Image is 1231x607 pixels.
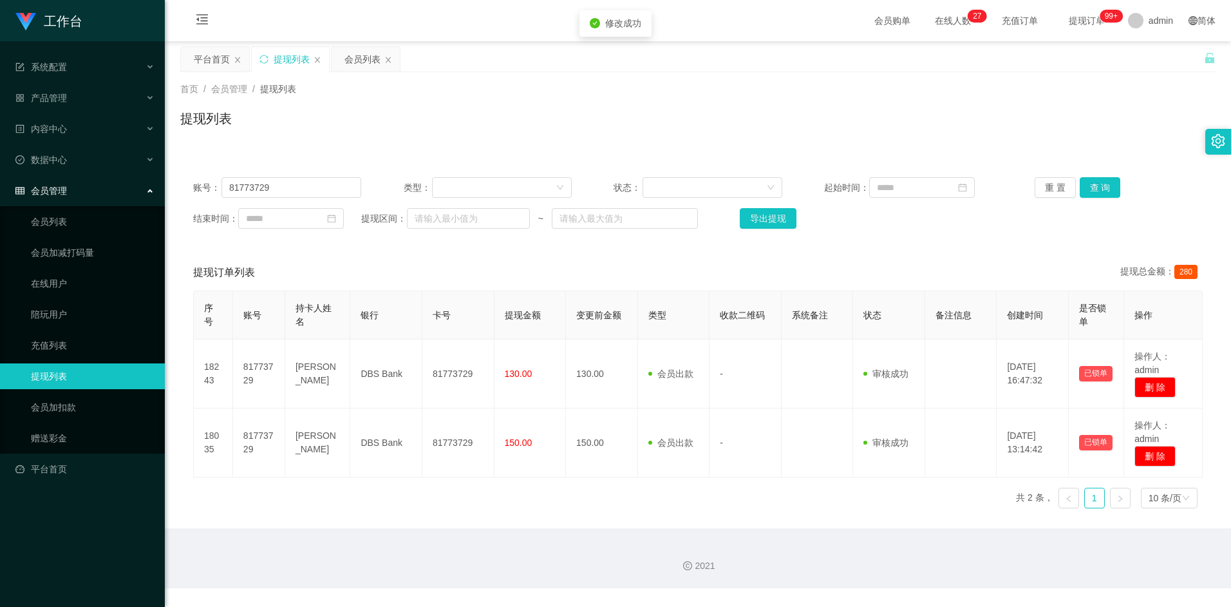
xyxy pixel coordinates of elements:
[1016,488,1053,508] li: 共 2 条，
[792,310,828,320] span: 系统备注
[31,240,155,265] a: 会员加减打码量
[935,310,972,320] span: 备注信息
[958,183,967,192] i: 图标: calendar
[1100,10,1123,23] sup: 998
[260,84,296,94] span: 提现列表
[928,16,977,25] span: 在线人数
[1149,488,1181,508] div: 10 条/页
[422,340,494,409] td: 81773729
[1174,265,1198,279] span: 280
[344,47,381,72] div: 会员列表
[1079,366,1113,381] button: 已锁单
[15,186,67,196] span: 会员管理
[720,369,723,379] span: -
[314,56,321,64] i: 图标: close
[505,310,541,320] span: 提现金额
[1189,16,1198,25] i: 图标: global
[1065,495,1073,503] i: 图标: left
[15,186,24,195] i: 图标: table
[1058,488,1079,508] li: 上一页
[194,340,233,409] td: 18243
[648,438,693,448] span: 会员出款
[1116,495,1124,503] i: 图标: right
[285,409,350,477] td: [PERSON_NAME]
[361,212,406,226] span: 提现区间：
[1110,488,1131,508] li: 下一页
[1079,303,1106,327] span: 是否锁单
[15,63,24,72] i: 图标: form
[648,369,693,379] span: 会员出款
[968,10,986,23] sup: 27
[384,56,392,64] i: 图标: close
[15,15,82,26] a: 工作台
[505,369,532,379] span: 130.00
[15,456,155,482] a: 图标: dashboard平台首页
[1134,377,1176,398] button: 删 除
[1204,52,1216,64] i: 图标: unlock
[767,184,775,193] i: 图标: down
[590,18,600,28] i: icon: check-circle
[15,13,36,31] img: logo.9652507e.png
[505,438,532,448] span: 150.00
[605,18,641,28] span: 修改成功
[720,438,723,448] span: -
[234,56,241,64] i: 图标: close
[1080,177,1121,198] button: 查 询
[44,1,82,42] h1: 工作台
[180,84,198,94] span: 首页
[566,409,638,477] td: 150.00
[863,310,881,320] span: 状态
[233,340,285,409] td: 81773729
[824,181,869,195] span: 起始时间：
[203,84,206,94] span: /
[31,425,155,451] a: 赠送彩金
[31,332,155,358] a: 充值列表
[422,409,494,477] td: 81773729
[296,303,332,327] span: 持卡人姓名
[15,124,67,134] span: 内容中心
[614,181,643,195] span: 状态：
[180,109,232,128] h1: 提现列表
[1085,488,1104,508] a: 1
[1134,420,1170,444] span: 操作人：admin
[977,10,982,23] p: 7
[350,340,422,409] td: DBS Bank
[404,181,433,195] span: 类型：
[973,10,977,23] p: 2
[193,265,255,280] span: 提现订单列表
[252,84,255,94] span: /
[233,409,285,477] td: 81773729
[193,181,221,195] span: 账号：
[648,310,666,320] span: 类型
[274,47,310,72] div: 提现列表
[1134,351,1170,375] span: 操作人：admin
[556,184,564,193] i: 图标: down
[221,177,361,198] input: 请输入
[31,363,155,389] a: 提现列表
[31,209,155,235] a: 会员列表
[1062,16,1111,25] span: 提现订单
[31,302,155,327] a: 陪玩用户
[740,208,796,229] button: 导出提现
[566,340,638,409] td: 130.00
[1211,134,1225,148] i: 图标: setting
[327,214,336,223] i: 图标: calendar
[285,340,350,409] td: [PERSON_NAME]
[31,394,155,420] a: 会员加扣款
[1079,435,1113,450] button: 已锁单
[259,55,268,64] i: 图标: sync
[863,369,908,379] span: 审核成功
[1120,265,1203,280] div: 提现总金额：
[530,212,552,226] span: ~
[997,409,1069,477] td: [DATE] 13:14:42
[180,1,224,42] i: 图标: menu-fold
[15,62,67,72] span: 系统配置
[1084,488,1105,508] li: 1
[243,310,261,320] span: 账号
[720,310,765,320] span: 收款二维码
[193,212,238,226] span: 结束时间：
[194,409,233,477] td: 18035
[407,208,530,229] input: 请输入最小值为
[15,93,24,102] i: 图标: appstore-o
[31,271,155,296] a: 在线用户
